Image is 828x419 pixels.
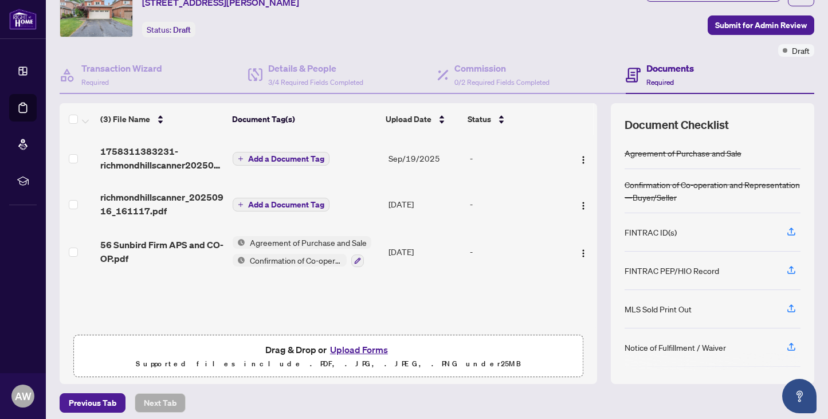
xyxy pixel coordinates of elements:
[625,264,719,277] div: FINTRAC PEP/HIO Record
[100,113,150,126] span: (3) File Name
[233,236,245,249] img: Status Icon
[81,61,162,75] h4: Transaction Wizard
[384,135,466,181] td: Sep/19/2025
[245,236,371,249] span: Agreement of Purchase and Sale
[454,61,550,75] h4: Commission
[15,388,32,404] span: AW
[625,226,677,238] div: FINTRAC ID(s)
[381,103,462,135] th: Upload Date
[248,155,324,163] span: Add a Document Tag
[238,156,244,162] span: plus
[238,202,244,207] span: plus
[173,25,191,35] span: Draft
[100,144,223,172] span: 1758311383231-richmondhillscanner20250919154650.pdf
[470,152,563,165] div: -
[233,254,245,267] img: Status Icon
[81,78,109,87] span: Required
[579,155,588,165] img: Logo
[268,78,363,87] span: 3/4 Required Fields Completed
[265,342,391,357] span: Drag & Drop or
[248,201,324,209] span: Add a Document Tag
[470,245,563,258] div: -
[625,117,729,133] span: Document Checklist
[470,198,563,210] div: -
[384,181,466,227] td: [DATE]
[268,61,363,75] h4: Details & People
[81,357,576,371] p: Supported files include .PDF, .JPG, .JPEG, .PNG under 25 MB
[233,151,329,166] button: Add a Document Tag
[9,9,37,30] img: logo
[625,303,692,315] div: MLS Sold Print Out
[233,152,329,166] button: Add a Document Tag
[100,238,223,265] span: 56 Sunbird Firm APS and CO-OP.pdf
[384,227,466,276] td: [DATE]
[579,249,588,258] img: Logo
[233,236,371,267] button: Status IconAgreement of Purchase and SaleStatus IconConfirmation of Co-operation and Representati...
[579,201,588,210] img: Logo
[792,44,810,57] span: Draft
[96,103,227,135] th: (3) File Name
[233,197,329,212] button: Add a Document Tag
[708,15,814,35] button: Submit for Admin Review
[625,147,741,159] div: Agreement of Purchase and Sale
[574,149,592,167] button: Logo
[574,195,592,213] button: Logo
[100,190,223,218] span: richmondhillscanner_20250916_161117.pdf
[463,103,565,135] th: Status
[782,379,817,413] button: Open asap
[646,78,674,87] span: Required
[60,393,125,413] button: Previous Tab
[135,393,186,413] button: Next Tab
[74,335,583,378] span: Drag & Drop orUpload FormsSupported files include .PDF, .JPG, .JPEG, .PNG under25MB
[625,341,726,354] div: Notice of Fulfillment / Waiver
[142,22,195,37] div: Status:
[468,113,491,126] span: Status
[327,342,391,357] button: Upload Forms
[386,113,431,126] span: Upload Date
[227,103,382,135] th: Document Tag(s)
[646,61,694,75] h4: Documents
[245,254,347,267] span: Confirmation of Co-operation and Representation—Buyer/Seller
[574,242,592,261] button: Logo
[69,394,116,412] span: Previous Tab
[715,16,807,34] span: Submit for Admin Review
[233,198,329,212] button: Add a Document Tag
[454,78,550,87] span: 0/2 Required Fields Completed
[625,178,800,203] div: Confirmation of Co-operation and Representation—Buyer/Seller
